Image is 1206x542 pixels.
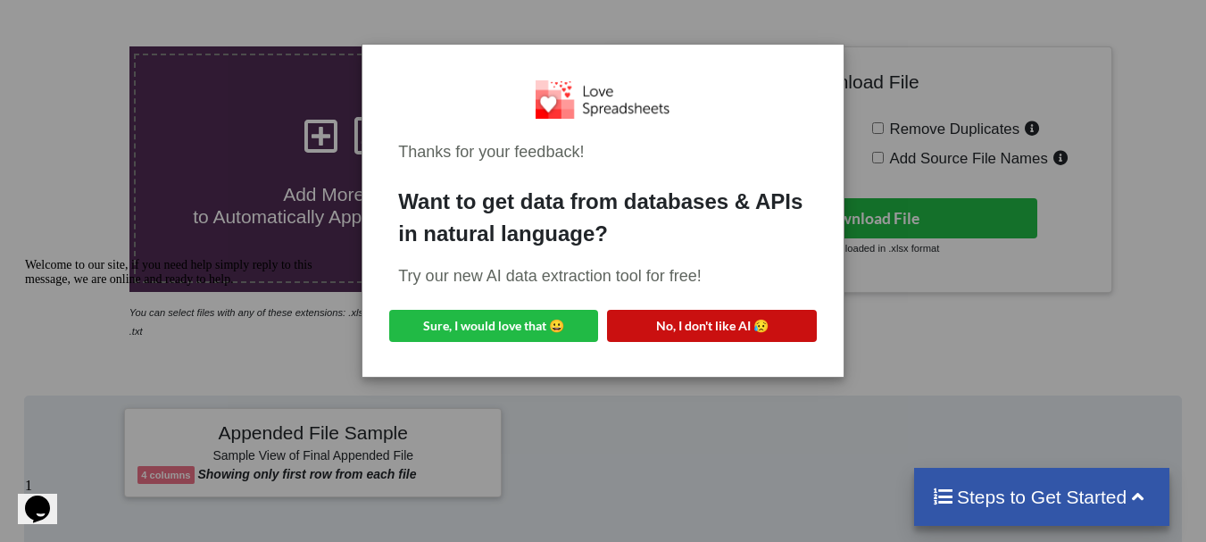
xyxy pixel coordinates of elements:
img: Logo.png [536,80,670,119]
div: Try our new AI data extraction tool for free! [398,264,807,288]
span: Welcome to our site, if you need help simply reply to this message, we are online and ready to help. [7,7,295,35]
iframe: chat widget [18,471,75,524]
h4: Steps to Get Started [932,486,1152,508]
button: Sure, I would love that 😀 [389,310,598,342]
div: Welcome to our site, if you need help simply reply to this message, we are online and ready to help. [7,7,329,36]
iframe: chat widget [18,251,339,462]
button: No, I don't like AI 😥 [607,310,816,342]
div: Thanks for your feedback! [398,140,807,164]
div: Want to get data from databases & APIs in natural language? [398,186,807,250]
